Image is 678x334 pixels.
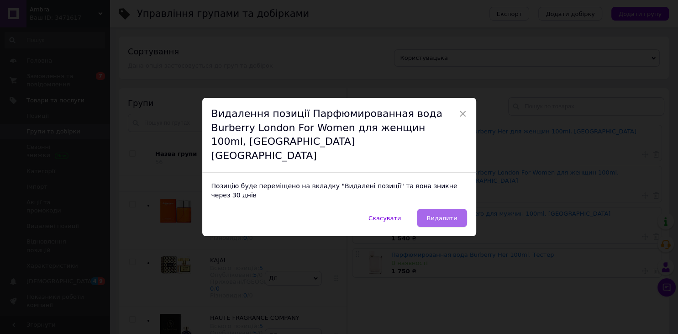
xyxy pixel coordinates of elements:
span: Видалення позиції Парфюмированная вода Burberry London For Women для женщин 100ml, [GEOGRAPHIC_DA... [211,108,442,161]
div: Позицію буде переміщено на вкладку "Видалені позиції" та вона зникне через 30 днів [202,173,476,209]
span: × [459,106,467,122]
span: Видалити [426,215,457,222]
button: Скасувати [359,209,410,227]
span: Скасувати [368,215,401,222]
button: Видалити [417,209,467,227]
